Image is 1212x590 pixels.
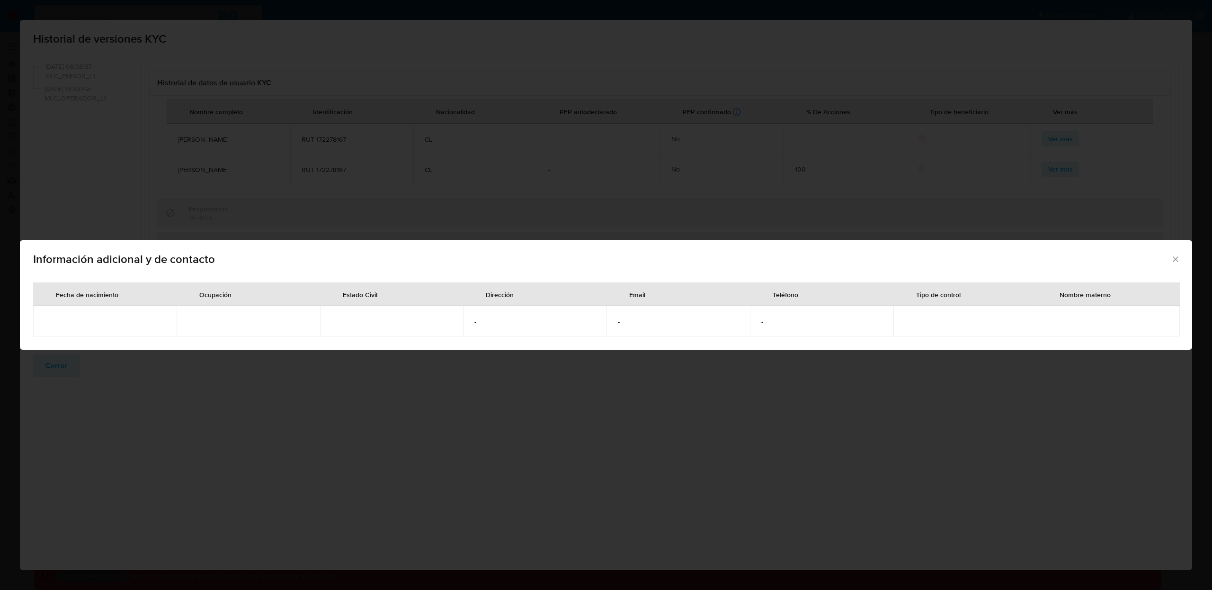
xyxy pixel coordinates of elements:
[474,318,595,326] span: -
[188,283,243,306] div: Ocupación
[761,283,810,306] div: Teléfono
[45,283,130,306] div: Fecha de nacimiento
[761,318,882,326] span: -
[474,283,525,306] div: Dirección
[331,283,389,306] div: Estado Civil
[1171,254,1179,263] button: Cerrar
[905,283,972,306] div: Tipo de control
[618,318,739,326] span: -
[33,254,1171,265] span: Información adicional y de contacto
[618,283,657,306] div: Email
[1048,283,1122,306] div: Nombre materno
